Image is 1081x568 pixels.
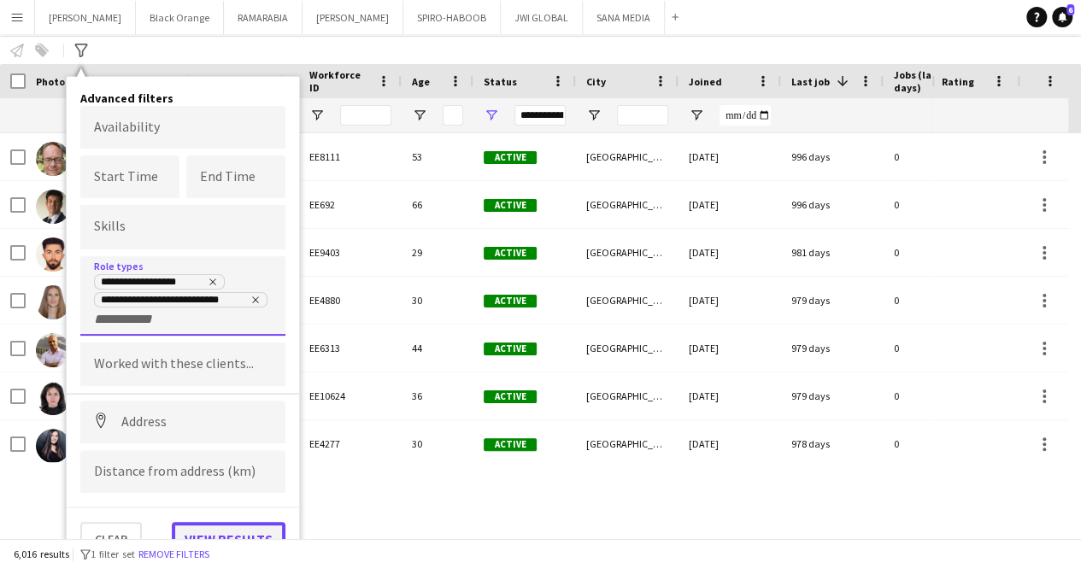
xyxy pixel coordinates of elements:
[586,75,606,88] span: City
[679,420,781,467] div: [DATE]
[884,372,995,419] div: 0
[484,108,499,123] button: Open Filter Menu
[884,133,995,180] div: 0
[94,220,272,235] input: Type to search skills...
[403,1,501,34] button: SPIRO-HABOOB
[484,75,517,88] span: Status
[36,381,70,415] img: Ruba Al Araji
[679,181,781,228] div: [DATE]
[36,142,70,176] img: Dan Reed
[402,229,473,276] div: 29
[781,372,884,419] div: 979 days
[942,75,974,88] span: Rating
[94,357,272,372] input: Type to search clients...
[299,181,402,228] div: EE692
[36,75,65,88] span: Photo
[299,133,402,180] div: EE8111
[215,75,266,88] span: Last Name
[136,1,224,34] button: Black Orange
[586,108,602,123] button: Open Filter Menu
[36,429,70,463] img: Anastasia Belogurova
[884,181,995,228] div: 0
[101,295,261,308] div: Technical Production Manager
[224,1,303,34] button: RAMARABIA
[781,181,884,228] div: 996 days
[484,390,537,403] span: Active
[1066,4,1074,15] span: 6
[36,237,70,272] img: Shehzad Khalid
[248,295,261,308] delete-icon: Remove tag
[36,285,70,319] img: Kristiana Hoxha
[36,333,70,367] img: Nader Assad
[80,91,285,106] h4: Advanced filters
[484,199,537,212] span: Active
[781,133,884,180] div: 996 days
[412,75,430,88] span: Age
[299,372,402,419] div: EE10624
[791,75,830,88] span: Last job
[340,105,391,126] input: Workforce ID Filter Input
[484,343,537,355] span: Active
[884,229,995,276] div: 0
[402,277,473,324] div: 30
[1052,7,1072,27] a: 6
[679,372,781,419] div: [DATE]
[94,312,167,327] input: + Role type
[583,1,665,34] button: SANA MEDIA
[576,420,679,467] div: [GEOGRAPHIC_DATA]
[679,229,781,276] div: [DATE]
[679,325,781,372] div: [DATE]
[412,108,427,123] button: Open Filter Menu
[576,372,679,419] div: [GEOGRAPHIC_DATA]
[299,420,402,467] div: EE4277
[894,68,964,94] span: Jobs (last 90 days)
[781,420,884,467] div: 978 days
[484,438,537,451] span: Active
[299,229,402,276] div: EE9403
[402,420,473,467] div: 30
[576,133,679,180] div: [GEOGRAPHIC_DATA]
[402,372,473,419] div: 36
[617,105,668,126] input: City Filter Input
[576,181,679,228] div: [GEOGRAPHIC_DATA]
[484,151,537,164] span: Active
[576,325,679,372] div: [GEOGRAPHIC_DATA]
[781,229,884,276] div: 981 days
[484,295,537,307] span: Active
[303,1,403,34] button: [PERSON_NAME]
[484,247,537,260] span: Active
[204,277,218,290] delete-icon: Remove tag
[720,105,771,126] input: Joined Filter Input
[679,133,781,180] div: [DATE]
[781,325,884,372] div: 979 days
[501,1,583,34] button: JWI GLOBAL
[35,1,136,34] button: [PERSON_NAME]
[402,181,473,228] div: 66
[576,229,679,276] div: [GEOGRAPHIC_DATA]
[884,420,995,467] div: 0
[402,325,473,372] div: 44
[884,277,995,324] div: 0
[36,190,70,224] img: Nick Way
[884,325,995,372] div: 0
[101,277,218,290] div: Production Manager
[71,40,91,61] app-action-btn: Advanced filters
[443,105,463,126] input: Age Filter Input
[689,75,722,88] span: Joined
[309,68,371,94] span: Workforce ID
[402,133,473,180] div: 53
[781,277,884,324] div: 979 days
[689,108,704,123] button: Open Filter Menu
[121,75,173,88] span: First Name
[679,277,781,324] div: [DATE]
[299,277,402,324] div: EE4880
[576,277,679,324] div: [GEOGRAPHIC_DATA]
[309,108,325,123] button: Open Filter Menu
[299,325,402,372] div: EE6313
